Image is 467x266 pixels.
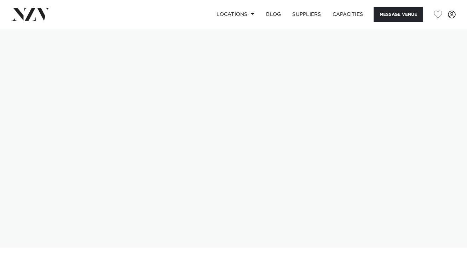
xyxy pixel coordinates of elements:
button: Message Venue [374,7,423,22]
a: SUPPLIERS [287,7,327,22]
a: BLOG [260,7,287,22]
a: Locations [211,7,260,22]
a: Capacities [327,7,369,22]
img: nzv-logo.png [11,8,50,21]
